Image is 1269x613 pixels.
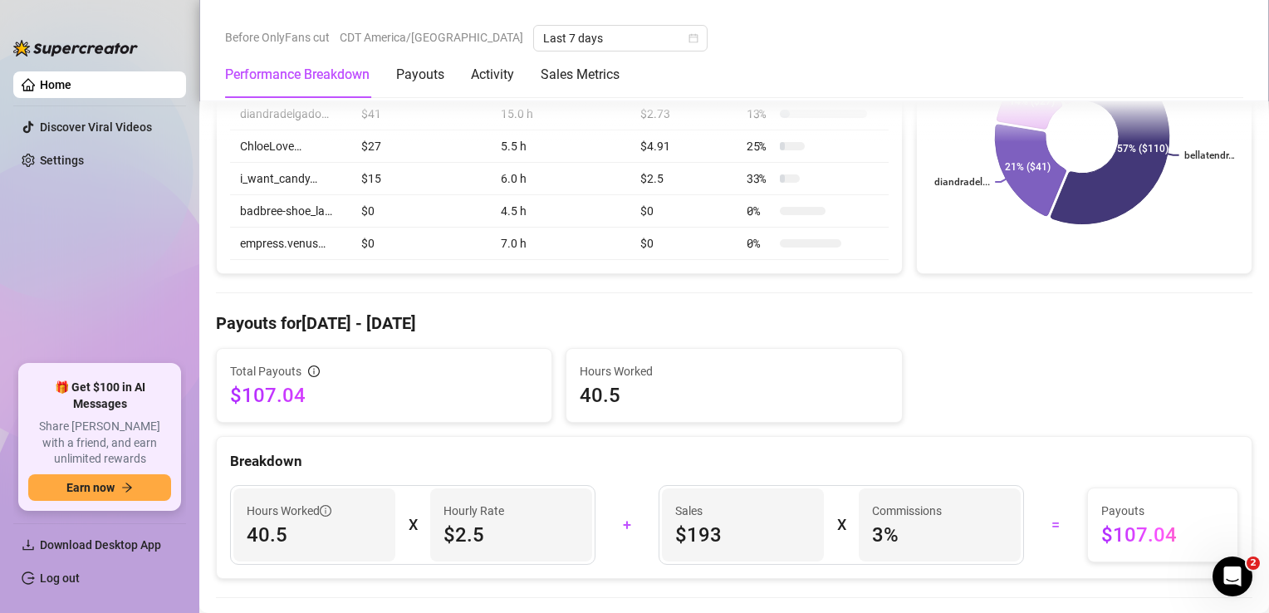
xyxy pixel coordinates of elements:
[630,98,737,130] td: $2.73
[675,502,811,520] span: Sales
[1101,502,1224,520] span: Payouts
[40,154,84,167] a: Settings
[40,538,161,552] span: Download Desktop App
[1034,512,1077,538] div: =
[230,228,351,260] td: empress.venus…
[40,78,71,91] a: Home
[320,505,331,517] span: info-circle
[230,382,538,409] span: $107.04
[28,419,171,468] span: Share [PERSON_NAME] with a friend, and earn unlimited rewards
[230,130,351,163] td: ChloeLove…
[351,98,491,130] td: $41
[1184,150,1236,161] text: bellatendr...
[66,481,115,494] span: Earn now
[443,522,579,548] span: $2.5
[471,65,514,85] div: Activity
[491,195,631,228] td: 4.5 h
[230,362,301,380] span: Total Payouts
[28,380,171,412] span: 🎁 Get $100 in AI Messages
[630,228,737,260] td: $0
[675,522,811,548] span: $193
[216,311,1252,335] h4: Payouts for [DATE] - [DATE]
[491,98,631,130] td: 15.0 h
[351,195,491,228] td: $0
[28,474,171,501] button: Earn nowarrow-right
[247,522,382,548] span: 40.5
[630,195,737,228] td: $0
[396,65,444,85] div: Payouts
[747,105,773,123] span: 13 %
[747,169,773,188] span: 33 %
[1213,557,1252,596] iframe: Intercom live chat
[491,228,631,260] td: 7.0 h
[747,137,773,155] span: 25 %
[351,163,491,195] td: $15
[837,512,845,538] div: X
[409,512,417,538] div: X
[630,163,737,195] td: $2.5
[225,25,330,50] span: Before OnlyFans cut
[247,502,331,520] span: Hours Worked
[230,195,351,228] td: badbree-shoe_la…
[308,365,320,377] span: info-circle
[580,382,888,409] span: 40.5
[351,130,491,163] td: $27
[443,502,504,520] article: Hourly Rate
[747,202,773,220] span: 0 %
[225,65,370,85] div: Performance Breakdown
[543,26,698,51] span: Last 7 days
[351,228,491,260] td: $0
[1101,522,1224,548] span: $107.04
[541,65,620,85] div: Sales Metrics
[13,40,138,56] img: logo-BBDzfeDw.svg
[580,362,888,380] span: Hours Worked
[747,234,773,253] span: 0 %
[688,33,698,43] span: calendar
[340,25,523,50] span: CDT America/[GEOGRAPHIC_DATA]
[230,98,351,130] td: diandradelgado…
[872,522,1007,548] span: 3 %
[872,502,942,520] article: Commissions
[230,163,351,195] td: i_want_candy…
[22,538,35,552] span: download
[605,512,649,538] div: +
[40,571,80,585] a: Log out
[1247,557,1260,570] span: 2
[491,163,631,195] td: 6.0 h
[40,120,152,134] a: Discover Viral Videos
[121,482,133,493] span: arrow-right
[230,450,1238,473] div: Breakdown
[630,130,737,163] td: $4.91
[934,177,990,189] text: diandradel...
[491,130,631,163] td: 5.5 h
